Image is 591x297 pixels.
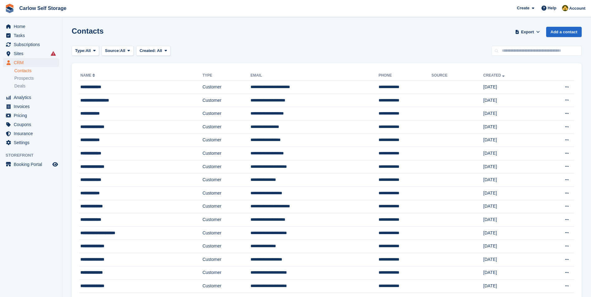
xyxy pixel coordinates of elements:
[483,253,541,266] td: [DATE]
[14,40,51,49] span: Subscriptions
[102,46,134,56] button: Source: All
[203,226,250,240] td: Customer
[80,73,96,78] a: Name
[51,161,59,168] a: Preview store
[203,147,250,160] td: Customer
[562,5,568,11] img: Kevin Moore
[521,29,534,35] span: Export
[14,83,26,89] span: Deals
[3,22,59,31] a: menu
[75,48,86,54] span: Type:
[483,81,541,94] td: [DATE]
[483,213,541,227] td: [DATE]
[51,51,56,56] i: Smart entry sync failures have occurred
[14,120,51,129] span: Coupons
[483,147,541,160] td: [DATE]
[72,27,104,35] h1: Contacts
[3,102,59,111] a: menu
[250,71,379,81] th: Email
[483,240,541,253] td: [DATE]
[546,27,582,37] a: Add a contact
[105,48,120,54] span: Source:
[3,49,59,58] a: menu
[157,48,162,53] span: All
[483,160,541,173] td: [DATE]
[483,280,541,293] td: [DATE]
[3,138,59,147] a: menu
[483,120,541,134] td: [DATE]
[203,253,250,266] td: Customer
[203,280,250,293] td: Customer
[14,75,59,82] a: Prospects
[72,46,99,56] button: Type: All
[203,266,250,280] td: Customer
[483,107,541,120] td: [DATE]
[517,5,529,11] span: Create
[483,186,541,200] td: [DATE]
[203,134,250,147] td: Customer
[3,111,59,120] a: menu
[203,94,250,107] td: Customer
[14,83,59,89] a: Deals
[3,31,59,40] a: menu
[3,58,59,67] a: menu
[548,5,556,11] span: Help
[14,75,34,81] span: Prospects
[203,240,250,253] td: Customer
[3,93,59,102] a: menu
[14,138,51,147] span: Settings
[14,22,51,31] span: Home
[14,102,51,111] span: Invoices
[203,160,250,173] td: Customer
[136,46,170,56] button: Created: All
[203,81,250,94] td: Customer
[5,4,14,13] img: stora-icon-8386f47178a22dfd0bd8f6a31ec36ba5ce8667c1dd55bd0f319d3a0aa187defe.svg
[14,129,51,138] span: Insurance
[483,134,541,147] td: [DATE]
[203,107,250,120] td: Customer
[203,71,250,81] th: Type
[14,160,51,169] span: Booking Portal
[6,152,62,158] span: Storefront
[483,226,541,240] td: [DATE]
[86,48,91,54] span: All
[3,129,59,138] a: menu
[14,68,59,74] a: Contacts
[569,5,585,12] span: Account
[514,27,541,37] button: Export
[14,111,51,120] span: Pricing
[14,49,51,58] span: Sites
[3,160,59,169] a: menu
[120,48,126,54] span: All
[3,40,59,49] a: menu
[203,186,250,200] td: Customer
[483,266,541,280] td: [DATE]
[203,120,250,134] td: Customer
[203,173,250,187] td: Customer
[14,93,51,102] span: Analytics
[17,3,69,13] a: Carlow Self Storage
[483,200,541,213] td: [DATE]
[203,200,250,213] td: Customer
[431,71,483,81] th: Source
[14,58,51,67] span: CRM
[483,73,506,78] a: Created
[14,31,51,40] span: Tasks
[483,94,541,107] td: [DATE]
[203,213,250,227] td: Customer
[379,71,431,81] th: Phone
[483,173,541,187] td: [DATE]
[140,48,156,53] span: Created:
[3,120,59,129] a: menu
